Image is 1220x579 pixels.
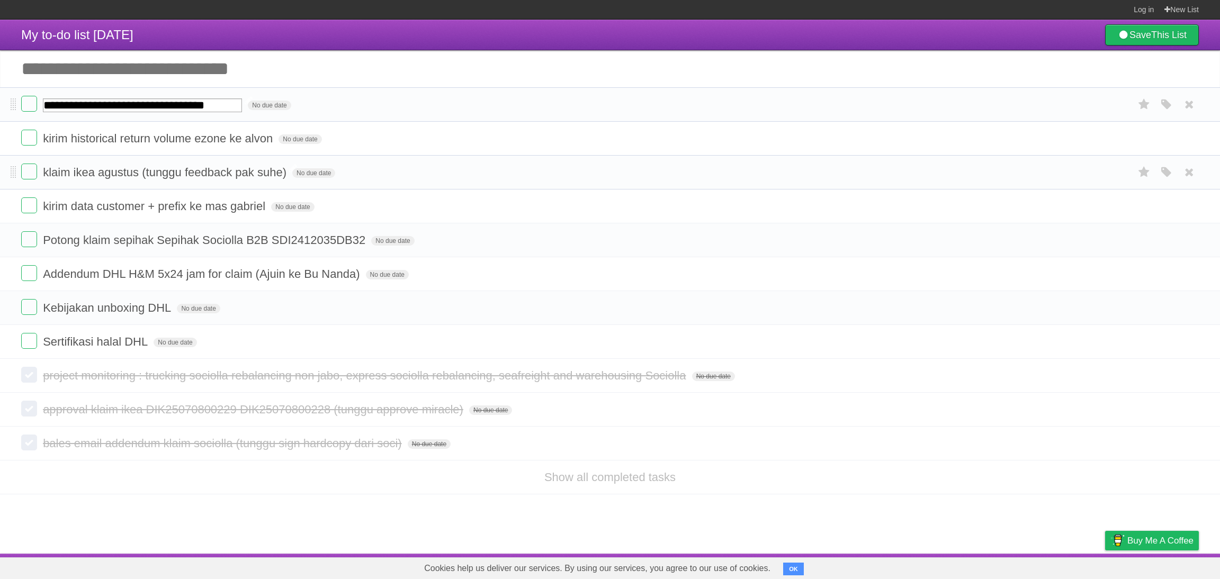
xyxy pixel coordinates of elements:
[1151,30,1187,40] b: This List
[43,437,404,450] span: bales email addendum klaim sociolla (tunggu sign hardcopy dari soci)
[1134,96,1154,113] label: Star task
[1055,556,1079,576] a: Terms
[1091,556,1119,576] a: Privacy
[21,231,37,247] label: Done
[21,164,37,179] label: Done
[1105,24,1199,46] a: SaveThis List
[783,563,804,575] button: OK
[469,405,512,415] span: No due date
[408,439,451,449] span: No due date
[43,369,688,382] span: project monitoring : trucking sociolla rebalancing non jabo, express sociolla rebalancing, seafre...
[43,301,174,314] span: Kebijakan unboxing DHL
[248,101,291,110] span: No due date
[21,96,37,112] label: Done
[21,197,37,213] label: Done
[43,166,289,179] span: klaim ikea agustus (tunggu feedback pak suhe)
[43,403,466,416] span: approval klaim ikea DIK25070800229 DIK25070800228 (tunggu approve miracle)
[271,202,314,212] span: No due date
[154,338,196,347] span: No due date
[177,304,220,313] span: No due date
[414,558,781,579] span: Cookies help us deliver our services. By using our services, you agree to our use of cookies.
[964,556,986,576] a: About
[43,233,368,247] span: Potong klaim sepihak Sepihak Sociolla B2B SDI2412035DB32
[366,270,409,279] span: No due date
[43,132,275,145] span: kirim historical return volume ezone ke alvon
[692,372,735,381] span: No due date
[544,471,676,484] a: Show all completed tasks
[43,200,268,213] span: kirim data customer + prefix ke mas gabriel
[292,168,335,178] span: No due date
[43,335,150,348] span: Sertifikasi halal DHL
[371,236,414,246] span: No due date
[43,267,362,281] span: Addendum DHL H&M 5x24 jam for claim (Ajuin ke Bu Nanda)
[21,333,37,349] label: Done
[21,435,37,450] label: Done
[1105,531,1199,550] a: Buy me a coffee
[21,299,37,315] label: Done
[1134,164,1154,181] label: Star task
[279,134,321,144] span: No due date
[21,130,37,146] label: Done
[1127,531,1194,550] span: Buy me a coffee
[21,265,37,281] label: Done
[1110,531,1125,549] img: Buy me a coffee
[21,28,133,42] span: My to-do list [DATE]
[1132,556,1199,576] a: Suggest a feature
[21,367,37,383] label: Done
[999,556,1042,576] a: Developers
[21,401,37,417] label: Done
